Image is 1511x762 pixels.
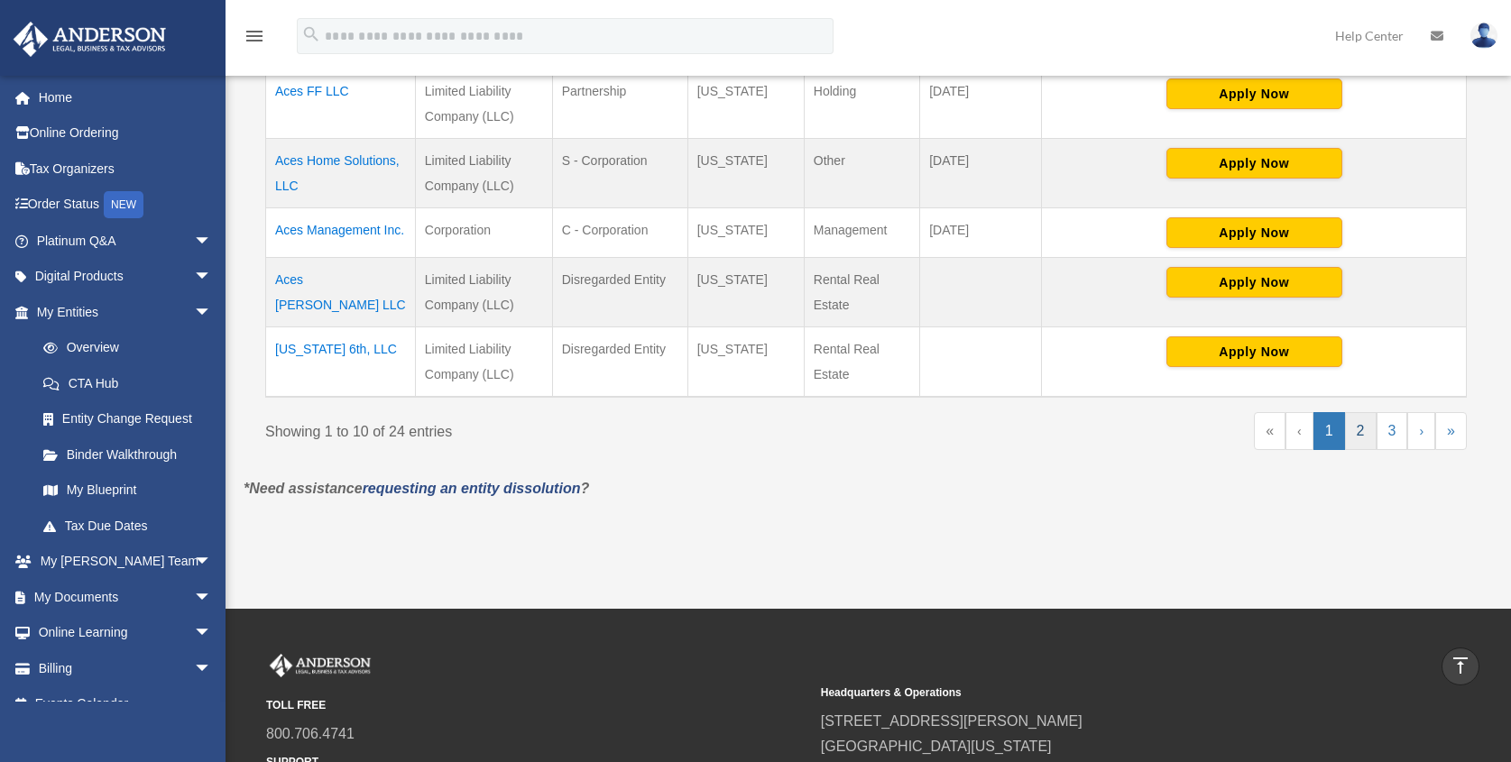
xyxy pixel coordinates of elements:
a: 2 [1345,412,1377,450]
a: Billingarrow_drop_down [13,650,239,686]
a: My Entitiesarrow_drop_down [13,294,230,330]
a: 1 [1313,412,1345,450]
a: My Documentsarrow_drop_down [13,579,239,615]
td: [US_STATE] [687,208,804,258]
div: Showing 1 to 10 of 24 entries [265,412,852,445]
i: menu [244,25,265,47]
td: Corporation [415,208,552,258]
a: vertical_align_top [1442,647,1479,685]
small: Headquarters & Operations [821,684,1363,702]
a: Overview [25,330,221,366]
button: Apply Now [1166,217,1342,248]
td: Aces Home Solutions, LLC [266,139,416,208]
a: Tax Organizers [13,151,239,187]
a: Online Learningarrow_drop_down [13,615,239,651]
td: Management [804,208,919,258]
span: arrow_drop_down [194,294,230,331]
td: Rental Real Estate [804,327,919,398]
a: Home [13,79,239,115]
td: [US_STATE] 6th, LLC [266,327,416,398]
a: Platinum Q&Aarrow_drop_down [13,223,239,259]
td: [DATE] [920,69,1042,139]
a: My Blueprint [25,473,230,509]
a: First [1254,412,1285,450]
span: arrow_drop_down [194,615,230,652]
a: 800.706.4741 [266,726,355,741]
td: [DATE] [920,208,1042,258]
button: Apply Now [1166,267,1342,298]
div: NEW [104,191,143,218]
a: Digital Productsarrow_drop_down [13,259,239,295]
td: Aces FF LLC [266,69,416,139]
img: Anderson Advisors Platinum Portal [8,22,171,57]
td: [US_STATE] [687,327,804,398]
td: Limited Liability Company (LLC) [415,139,552,208]
span: arrow_drop_down [194,544,230,581]
a: Tax Due Dates [25,508,230,544]
td: Disregarded Entity [552,258,687,327]
span: arrow_drop_down [194,223,230,260]
td: Disregarded Entity [552,327,687,398]
td: [US_STATE] [687,258,804,327]
a: requesting an entity dissolution [363,481,581,496]
button: Apply Now [1166,78,1342,109]
a: [STREET_ADDRESS][PERSON_NAME] [821,713,1083,729]
td: Limited Liability Company (LLC) [415,69,552,139]
td: Aces [PERSON_NAME] LLC [266,258,416,327]
a: Previous [1285,412,1313,450]
a: Order StatusNEW [13,187,239,224]
em: *Need assistance ? [244,481,589,496]
button: Apply Now [1166,148,1342,179]
a: My [PERSON_NAME] Teamarrow_drop_down [13,544,239,580]
span: arrow_drop_down [194,579,230,616]
a: [GEOGRAPHIC_DATA][US_STATE] [821,739,1052,754]
td: Partnership [552,69,687,139]
a: Last [1435,412,1467,450]
small: TOLL FREE [266,696,808,715]
a: Next [1407,412,1435,450]
a: menu [244,32,265,47]
button: Apply Now [1166,336,1342,367]
span: arrow_drop_down [194,259,230,296]
a: 3 [1377,412,1408,450]
td: Holding [804,69,919,139]
td: Other [804,139,919,208]
a: CTA Hub [25,365,230,401]
i: vertical_align_top [1450,655,1471,676]
td: Limited Liability Company (LLC) [415,258,552,327]
span: arrow_drop_down [194,650,230,687]
a: Events Calendar [13,686,239,722]
i: search [301,24,321,44]
td: Rental Real Estate [804,258,919,327]
a: Binder Walkthrough [25,436,230,473]
td: Limited Liability Company (LLC) [415,327,552,398]
td: S - Corporation [552,139,687,208]
td: [US_STATE] [687,69,804,139]
a: Entity Change Request [25,401,230,437]
td: C - Corporation [552,208,687,258]
td: [DATE] [920,139,1042,208]
img: User Pic [1470,23,1497,49]
img: Anderson Advisors Platinum Portal [266,654,374,677]
a: Online Ordering [13,115,239,151]
td: Aces Management Inc. [266,208,416,258]
td: [US_STATE] [687,139,804,208]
